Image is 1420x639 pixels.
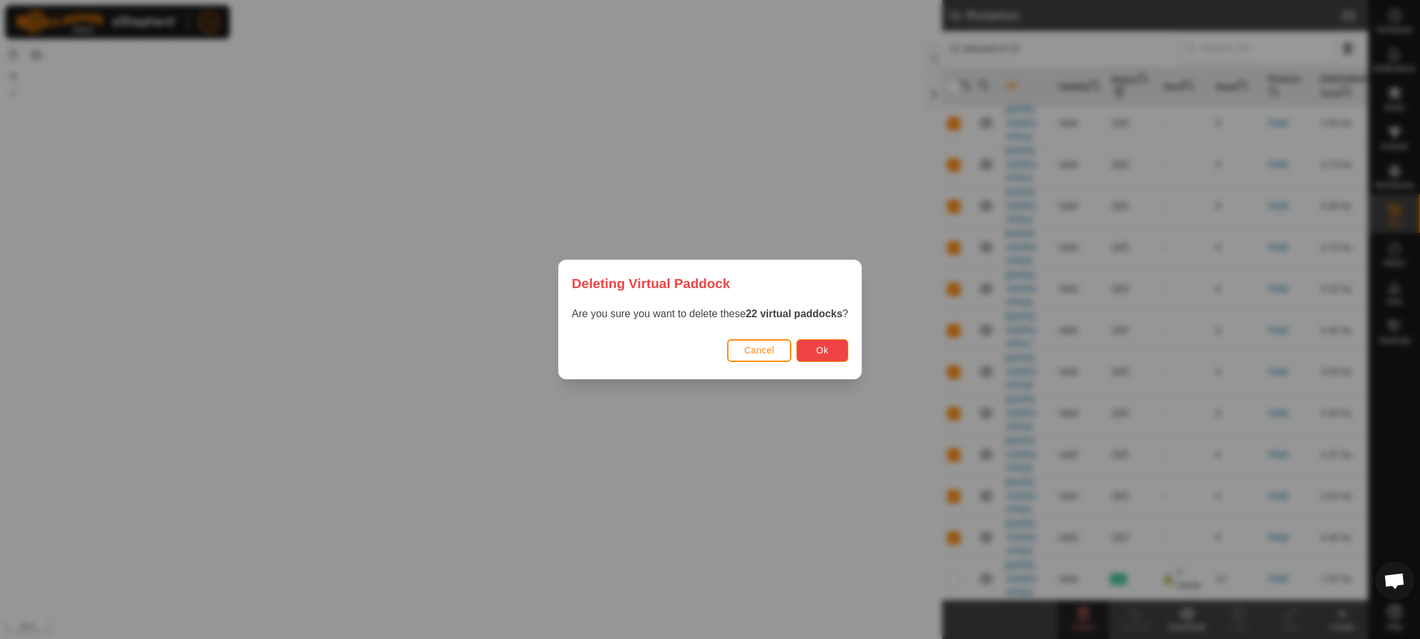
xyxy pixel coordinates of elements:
button: Cancel [727,339,791,362]
span: Ok [817,345,829,355]
div: Open chat [1375,561,1414,600]
span: Deleting Virtual Paddock [572,273,730,293]
span: Are you sure you want to delete these ? [572,308,848,319]
strong: 22 virtual paddocks [746,308,842,319]
button: Ok [796,339,848,362]
span: Cancel [744,345,774,355]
